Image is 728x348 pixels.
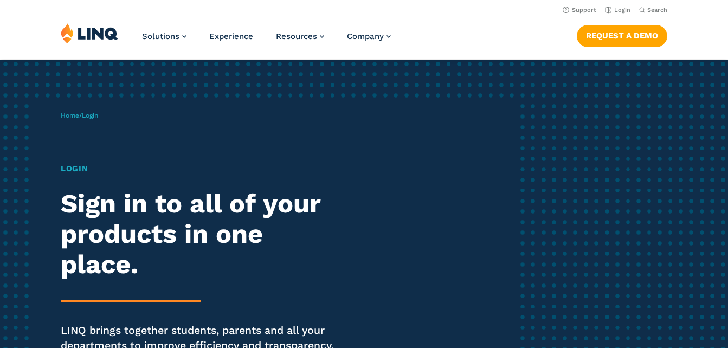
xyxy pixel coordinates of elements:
a: Support [563,7,596,14]
button: Open Search Bar [639,6,667,14]
h1: Login [61,163,341,175]
a: Home [61,112,79,119]
a: Resources [276,31,324,41]
span: Login [82,112,98,119]
a: Login [605,7,630,14]
span: Solutions [142,31,179,41]
a: Solutions [142,31,186,41]
span: / [61,112,98,119]
span: Search [647,7,667,14]
a: Company [347,31,391,41]
img: LINQ | K‑12 Software [61,23,118,43]
span: Company [347,31,384,41]
span: Resources [276,31,317,41]
a: Request a Demo [577,25,667,47]
a: Experience [209,31,253,41]
nav: Primary Navigation [142,23,391,59]
h2: Sign in to all of your products in one place. [61,189,341,279]
nav: Button Navigation [577,23,667,47]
